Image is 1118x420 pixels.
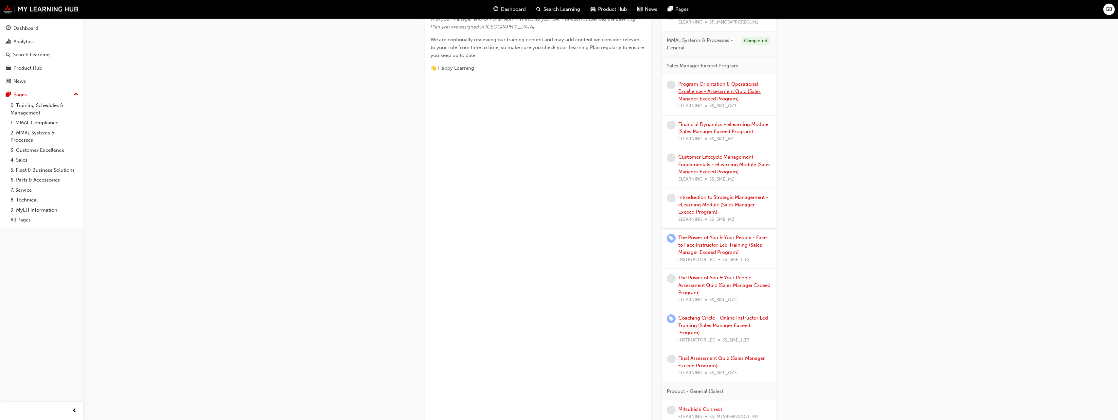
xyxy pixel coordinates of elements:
a: Dashboard [3,22,81,34]
a: 5. Fleet & Business Solutions [8,165,81,175]
span: SS_SME_QZ3 [709,369,737,377]
button: Pages [3,89,81,101]
span: INSTRUCTOR LED [678,256,716,264]
span: learningRecordVerb_NONE-icon [667,80,676,89]
a: Introduction to Strategic Management - eLearning Module (Sales Manager Exceed Program) [678,194,768,215]
div: News [13,78,26,85]
span: 👋 Happy Learning [431,65,474,71]
span: SS_SME_M3 [709,216,735,223]
a: 1. MMAL Compliance [8,118,81,128]
span: SS_SME_QZ2 [709,296,737,304]
a: 7. Service [8,185,81,195]
a: Analytics [3,36,81,48]
span: SS_SME_ILT3 [722,337,750,344]
span: pages-icon [668,5,673,13]
span: Search Learning [543,6,580,13]
a: Customer Lifecycle Management Fundamentals - eLearning Module (Sales Manager Exceed Program) [678,154,771,175]
span: ELEARNING [678,176,702,183]
div: Dashboard [13,25,38,32]
a: Product Hub [3,62,81,74]
span: learningRecordVerb_NONE-icon [667,194,676,202]
img: mmal [3,5,79,13]
span: prev-icon [72,407,77,415]
a: pages-iconPages [663,3,694,16]
span: news-icon [6,79,11,84]
a: Coaching Circle - Online Instructor Led Training (Sales Manager Exceed Program) [678,315,768,336]
a: The Power of You & Your People - Face to Face Instructor Led Training (Sales Manager Exceed Program) [678,235,767,255]
span: ELEARNING [678,216,702,223]
span: news-icon [637,5,642,13]
span: SS_SME_QZ1 [709,102,736,110]
a: 2. MMAL Systems & Processes [8,128,81,145]
span: Product Hub [598,6,627,13]
a: 4. Sales [8,155,81,165]
a: News [3,75,81,87]
span: guage-icon [493,5,498,13]
span: learningRecordVerb_NONE-icon [667,274,676,283]
a: car-iconProduct Hub [585,3,632,16]
a: All Pages [8,215,81,225]
a: Search Learning [3,49,81,61]
a: Mitsubishi Connect [678,406,722,412]
span: search-icon [536,5,541,13]
a: 6. Parts & Accessories [8,175,81,185]
span: search-icon [6,52,10,58]
a: news-iconNews [632,3,663,16]
span: SS_SME_M1 [709,135,734,143]
a: 3. Customer Excellence [8,145,81,155]
span: car-icon [591,5,595,13]
span: INSTRUCTOR LED [678,337,716,344]
button: GB [1103,4,1115,15]
span: guage-icon [6,26,11,31]
span: MMAL Systems & Processes - General [667,37,736,51]
span: ELEARNING [678,102,702,110]
span: Product - General (Sales) [667,388,723,395]
a: Final Assessment Quiz (Sales Manager Exceed Program) [678,355,765,369]
div: Completed [742,37,770,45]
span: learningRecordVerb_NONE-icon [667,153,676,162]
span: Sales Manager Exceed Program [667,62,738,70]
a: 0. Training Schedules & Management [8,100,81,118]
div: Pages [13,91,27,98]
span: ELEARNING [678,135,702,143]
span: SS_SME_M2 [709,176,735,183]
span: GB [1106,6,1112,13]
div: Product Hub [13,64,42,72]
a: 9. MyLH Information [8,205,81,215]
a: Program Orientation & Operational Excellence - Assessment Quiz (Sales Manager Exceed Program) [678,81,761,102]
span: Pages [675,6,689,13]
span: ELEARNING [678,369,702,377]
span: learningRecordVerb_ENROLL-icon [667,234,676,243]
a: guage-iconDashboard [488,3,531,16]
span: SS_SME_ILT2 [722,256,750,264]
span: SP_MNGSAPRCRDS_M1 [709,19,758,26]
div: Analytics [13,38,34,45]
span: pages-icon [6,92,11,98]
span: car-icon [6,65,11,71]
a: The Power of You & Your People - Assessment Quiz (Sales Manager Exceed Program) [678,275,771,295]
a: 8. Technical [8,195,81,205]
span: learningRecordVerb_NONE-icon [667,355,676,363]
span: learningRecordVerb_ENROLL-icon [667,314,676,323]
span: ELEARNING [678,19,702,26]
button: DashboardAnalyticsSearch LearningProduct HubNews [3,21,81,89]
div: Search Learning [13,51,50,59]
span: chart-icon [6,39,11,45]
span: Dashboard [501,6,526,13]
span: learningRecordVerb_NONE-icon [667,406,676,414]
a: Financial Dynamics - eLearning Module (Sales Manager Exceed Program) [678,121,768,135]
span: We are continually reviewing our training content and may add content we consider relevant to you... [431,37,645,58]
span: learningRecordVerb_NONE-icon [667,121,676,130]
a: search-iconSearch Learning [531,3,585,16]
span: up-icon [74,90,78,99]
span: ELEARNING [678,296,702,304]
span: News [645,6,657,13]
